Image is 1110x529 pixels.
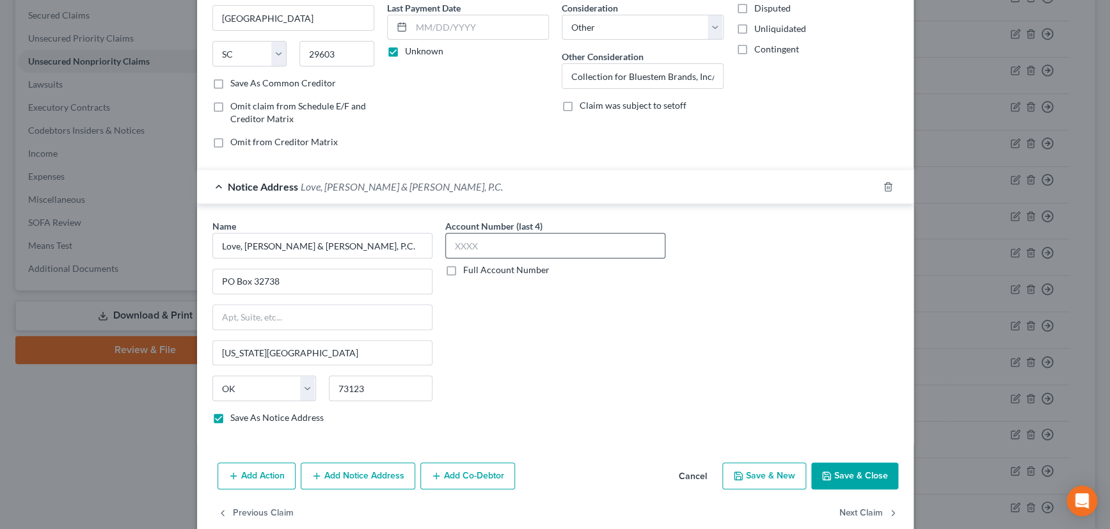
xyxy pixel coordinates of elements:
span: Omit from Creditor Matrix [230,136,338,147]
label: Full Account Number [463,264,550,276]
input: Enter zip... [299,41,374,67]
span: Unliquidated [754,23,806,34]
button: Previous Claim [218,500,294,526]
button: Add Notice Address [301,462,415,489]
input: Enter city... [213,6,374,30]
label: Last Payment Date [387,1,461,15]
span: Name [212,221,236,232]
button: Cancel [669,464,717,489]
input: Specify... [562,64,723,88]
input: Apt, Suite, etc... [213,305,432,329]
span: Disputed [754,3,791,13]
input: XXXX [445,233,665,258]
span: Contingent [754,43,799,54]
span: Love, [PERSON_NAME] & [PERSON_NAME], P.C. [301,180,503,193]
button: Save & Close [811,462,898,489]
input: Enter city... [213,341,432,365]
button: Add Co-Debtor [420,462,515,489]
input: Enter address... [213,269,432,294]
input: Search by name... [212,233,432,258]
label: Save As Notice Address [230,411,324,424]
input: MM/DD/YYYY [411,15,548,40]
label: Other Consideration [562,50,644,63]
button: Next Claim [839,500,898,526]
button: Add Action [218,462,296,489]
label: Account Number (last 4) [445,219,543,233]
div: Open Intercom Messenger [1066,486,1097,516]
input: Enter zip.. [329,375,432,401]
span: Claim was subject to setoff [580,100,686,111]
label: Save As Common Creditor [230,77,336,90]
button: Save & New [722,462,806,489]
span: Omit claim from Schedule E/F and Creditor Matrix [230,100,366,124]
label: Consideration [562,1,618,15]
label: Unknown [405,45,443,58]
span: Notice Address [228,180,298,193]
